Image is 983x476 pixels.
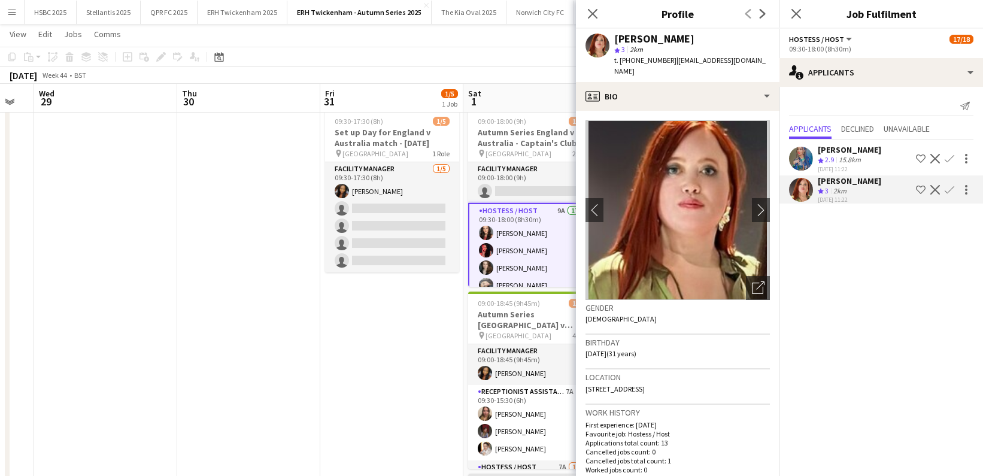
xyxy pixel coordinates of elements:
span: Hostess / Host [789,35,844,44]
span: View [10,29,26,40]
span: 1/5 [441,89,458,98]
h3: Job Fulfilment [779,6,983,22]
div: [PERSON_NAME] [818,175,881,186]
button: [PERSON_NAME] Mustard [574,1,672,24]
div: [DATE] 11:22 [818,165,881,173]
span: 2km [627,45,645,54]
p: Cancelled jobs count: 0 [585,447,770,456]
span: 09:00-18:00 (9h) [478,117,526,126]
h3: Birthday [585,337,770,348]
button: The Kia Oval 2025 [432,1,506,24]
app-job-card: 09:00-18:00 (9h)17/18Autumn Series England v Australia - Captain's Club (North Stand) - [DATE] [G... [468,110,602,287]
span: 1 [466,95,481,108]
a: View [5,26,31,42]
span: Wed [39,88,54,99]
h3: Autumn Series England v Australia - Captain's Club (North Stand) - [DATE] [468,127,602,148]
p: Worked jobs count: 0 [585,465,770,474]
span: 1 Role [432,149,450,158]
div: [PERSON_NAME] [614,34,694,44]
span: 1/5 [433,117,450,126]
div: 2km [831,186,849,196]
app-card-role: Facility Manager0/109:00-18:00 (9h) [468,162,602,203]
button: ERH Twickenham 2025 [198,1,287,24]
a: Jobs [59,26,87,42]
span: Jobs [64,29,82,40]
span: | [EMAIL_ADDRESS][DOMAIN_NAME] [614,56,766,75]
p: Favourite job: Hostess / Host [585,429,770,438]
app-job-card: 09:00-18:45 (9h45m)19/21Autumn Series [GEOGRAPHIC_DATA] v Australia - Gate 1 ([GEOGRAPHIC_DATA]) ... [468,292,602,469]
div: [DATE] [10,69,37,81]
span: Comms [94,29,121,40]
span: t. [PHONE_NUMBER] [614,56,676,65]
app-card-role: Facility Manager1/109:00-18:45 (9h45m)[PERSON_NAME] [468,344,602,385]
app-card-role: Receptionist Assistant7A3/309:30-15:30 (6h)[PERSON_NAME][PERSON_NAME][PERSON_NAME] [468,385,602,460]
h3: Gender [585,302,770,313]
img: Crew avatar or photo [585,120,770,300]
button: HSBC 2025 [25,1,77,24]
span: Unavailable [884,125,930,133]
span: 4 Roles [572,331,593,340]
div: 09:30-18:00 (8h30m) [789,44,973,53]
div: BST [74,71,86,80]
h3: Work history [585,407,770,418]
span: 09:00-18:45 (9h45m) [478,299,540,308]
span: 2 Roles [572,149,593,158]
app-job-card: 09:30-17:30 (8h)1/5Set up Day for England v Australia match - [DATE] [GEOGRAPHIC_DATA]1 RoleFacil... [325,110,459,272]
h3: Profile [576,6,779,22]
div: 1 Job [442,99,457,108]
span: [GEOGRAPHIC_DATA] [486,331,551,340]
a: Comms [89,26,126,42]
button: Stellantis 2025 [77,1,141,24]
button: ERH Twickenham - Autumn Series 2025 [287,1,432,24]
span: 17/18 [569,117,593,126]
button: QPR FC 2025 [141,1,198,24]
div: 15.8km [836,155,863,165]
button: Hostess / Host [789,35,854,44]
p: First experience: [DATE] [585,420,770,429]
span: 30 [180,95,197,108]
span: 29 [37,95,54,108]
span: [DEMOGRAPHIC_DATA] [585,314,657,323]
span: 31 [323,95,335,108]
span: [DATE] (31 years) [585,349,636,358]
div: Applicants [779,58,983,87]
p: Applications total count: 13 [585,438,770,447]
span: Applicants [789,125,832,133]
span: [GEOGRAPHIC_DATA] [486,149,551,158]
span: 3 [621,45,625,54]
a: Edit [34,26,57,42]
app-card-role: Facility Manager1/509:30-17:30 (8h)[PERSON_NAME] [325,162,459,272]
span: Sat [468,88,481,99]
div: Bio [576,82,779,111]
span: [STREET_ADDRESS] [585,384,645,393]
span: 19/21 [569,299,593,308]
div: [PERSON_NAME] [818,144,881,155]
span: 2.9 [825,155,834,164]
span: Fri [325,88,335,99]
span: 09:30-17:30 (8h) [335,117,383,126]
div: Open photos pop-in [746,276,770,300]
div: [DATE] 11:22 [818,196,881,204]
span: Week 44 [40,71,69,80]
span: [GEOGRAPHIC_DATA] [342,149,408,158]
p: Cancelled jobs total count: 1 [585,456,770,465]
h3: Location [585,372,770,383]
span: 17/18 [949,35,973,44]
button: Norwich City FC [506,1,574,24]
h3: Set up Day for England v Australia match - [DATE] [325,127,459,148]
span: Thu [182,88,197,99]
span: Declined [841,125,874,133]
h3: Autumn Series [GEOGRAPHIC_DATA] v Australia - Gate 1 ([GEOGRAPHIC_DATA]) - [DATE] [468,309,602,331]
span: 3 [825,186,829,195]
span: Edit [38,29,52,40]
